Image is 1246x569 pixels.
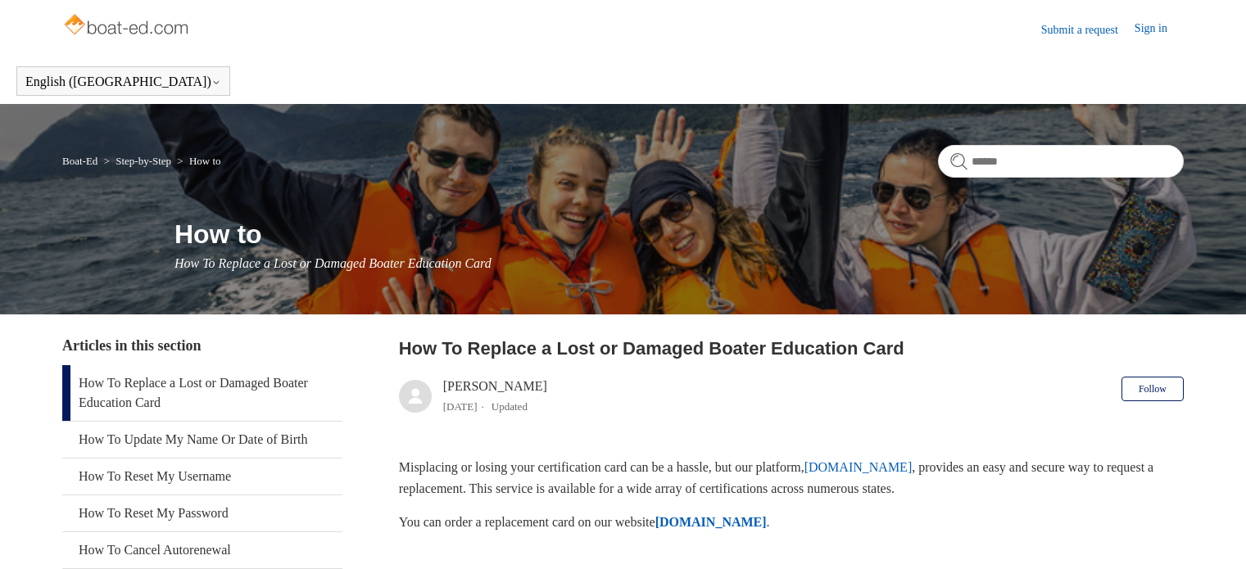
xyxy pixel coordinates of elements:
button: Follow Article [1121,377,1184,401]
span: How To Replace a Lost or Damaged Boater Education Card [174,256,492,270]
span: . [767,515,770,529]
a: How to [189,155,221,167]
a: [DOMAIN_NAME] [655,515,767,529]
a: How To Reset My Username [62,458,342,494]
a: Sign in [1135,20,1184,39]
img: Boat-Ed Help Center home page [62,10,193,43]
a: Step-by-Step [116,155,171,167]
li: Step-by-Step [101,155,174,167]
time: 04/08/2025, 12:48 [443,400,478,413]
a: How To Update My Name Or Date of Birth [62,422,342,458]
p: Misplacing or losing your certification card can be a hassle, but our platform, , provides an eas... [399,457,1184,499]
a: Submit a request [1041,21,1135,38]
li: Updated [492,400,528,413]
a: Boat-Ed [62,155,97,167]
h2: How To Replace a Lost or Damaged Boater Education Card [399,335,1184,362]
span: You can order a replacement card on our website [399,515,655,529]
h1: How to [174,215,1184,254]
input: Search [938,145,1184,178]
span: Articles in this section [62,337,201,354]
div: [PERSON_NAME] [443,377,547,416]
a: [DOMAIN_NAME] [804,460,913,474]
a: How To Cancel Autorenewal [62,532,342,568]
a: How To Replace a Lost or Damaged Boater Education Card [62,365,342,421]
button: English ([GEOGRAPHIC_DATA]) [25,75,221,89]
li: Boat-Ed [62,155,101,167]
a: How To Reset My Password [62,495,342,531]
div: Live chat [1191,514,1234,557]
li: How to [174,155,220,167]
